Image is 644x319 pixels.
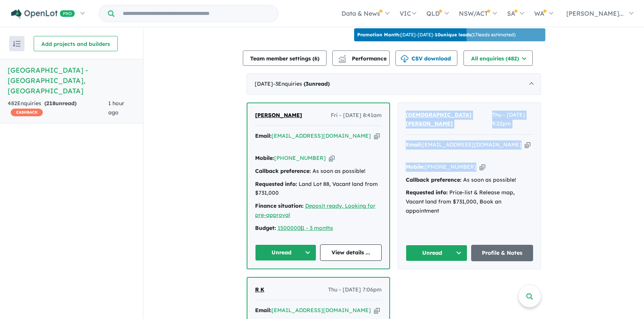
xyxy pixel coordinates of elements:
a: [PERSON_NAME] [255,111,302,120]
div: Price-list & Release map, Vacant land from $731,000, Book an appointment [406,188,533,215]
img: download icon [401,55,408,63]
b: Promotion Month: [357,32,400,37]
p: [DATE] - [DATE] - ( 17 leads estimated) [357,31,516,38]
span: 1 hour ago [108,100,124,116]
div: [DATE] [247,73,541,95]
span: [DEMOGRAPHIC_DATA][PERSON_NAME] [406,111,472,127]
span: 3 [306,80,309,87]
strong: Email: [255,307,272,314]
a: Profile & Notes [471,245,533,261]
button: Copy [480,163,485,171]
a: [DEMOGRAPHIC_DATA][PERSON_NAME] [406,111,492,129]
span: [PERSON_NAME]... [566,10,624,17]
a: [EMAIL_ADDRESS][DOMAIN_NAME] [272,132,371,139]
a: R K [255,285,264,295]
div: As soon as possible! [255,167,382,176]
span: CASHBACK [11,109,43,116]
div: Land Lot 88, Vacant land from $731,000 [255,180,382,198]
strong: Budget: [255,225,276,231]
a: [EMAIL_ADDRESS][DOMAIN_NAME] [422,141,522,148]
strong: Mobile: [255,155,274,161]
button: CSV download [395,50,457,66]
a: Deposit ready, Looking for pre-approval [255,202,376,218]
button: Copy [374,306,380,314]
button: Add projects and builders [34,36,118,51]
strong: ( unread) [304,80,330,87]
span: Thu - [DATE] 9:22pm [492,111,533,129]
a: [PHONE_NUMBER] [274,155,326,161]
a: [PHONE_NUMBER] [425,163,476,170]
a: 1500000 [278,225,301,231]
img: sort.svg [13,41,21,47]
div: As soon as possible! [406,176,533,185]
strong: Callback preference: [406,176,462,183]
a: [EMAIL_ADDRESS][DOMAIN_NAME] [272,307,371,314]
b: 10 unique leads [435,32,471,37]
div: | [255,224,382,233]
strong: ( unread) [44,100,76,107]
span: Thu - [DATE] 7:06pm [328,285,382,295]
a: 1 - 3 months [302,225,333,231]
strong: Mobile: [406,163,425,170]
span: [PERSON_NAME] [255,112,302,119]
strong: Requested info: [255,181,297,187]
strong: Requested info: [406,189,448,196]
button: Team member settings (6) [243,50,327,66]
span: 6 [314,55,317,62]
button: Copy [374,132,380,140]
img: Openlot PRO Logo White [11,9,75,19]
strong: Email: [255,132,272,139]
strong: Email: [406,141,422,148]
span: 218 [46,100,55,107]
a: View details ... [320,244,382,261]
button: Unread [255,244,317,261]
h5: [GEOGRAPHIC_DATA] - [GEOGRAPHIC_DATA] , [GEOGRAPHIC_DATA] [8,65,135,96]
button: All enquiries (482) [463,50,533,66]
span: Performance [340,55,387,62]
button: Unread [406,245,468,261]
img: line-chart.svg [338,55,345,59]
button: Performance [332,50,390,66]
img: bar-chart.svg [338,57,346,62]
span: Fri - [DATE] 8:41am [331,111,382,120]
div: 482 Enquir ies [8,99,108,117]
span: - 3 Enquir ies [273,80,330,87]
input: Try estate name, suburb, builder or developer [116,5,276,22]
button: Copy [329,154,335,162]
button: Copy [525,141,530,149]
strong: Callback preference: [255,168,311,174]
span: R K [255,286,264,293]
strong: Finance situation: [255,202,304,209]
